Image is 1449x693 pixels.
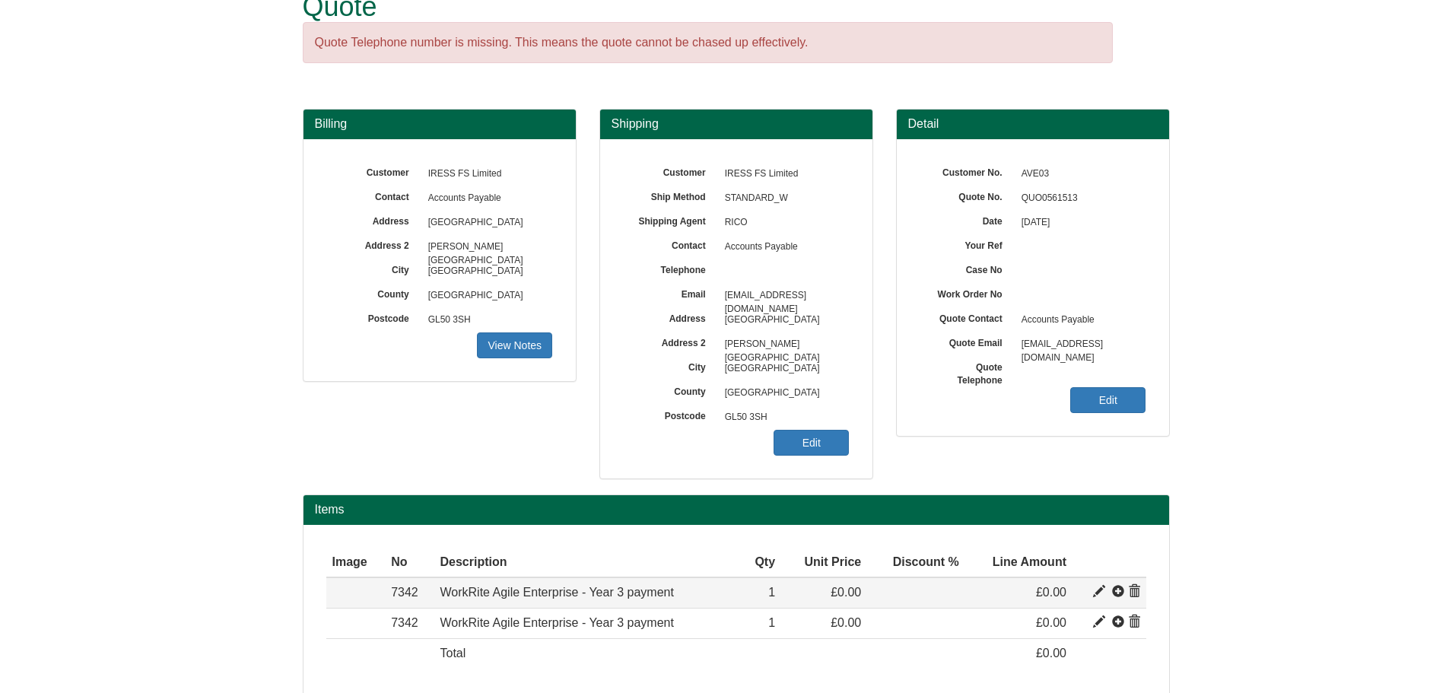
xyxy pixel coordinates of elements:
[623,211,717,228] label: Shipping Agent
[717,405,850,430] span: GL50 3SH
[421,259,553,284] span: [GEOGRAPHIC_DATA]
[831,586,861,599] span: £0.00
[623,259,717,277] label: Telephone
[717,186,850,211] span: STANDARD_W
[303,22,1113,64] div: Quote Telephone number is missing. This means the quote cannot be chased up effectively.
[623,308,717,326] label: Address
[623,381,717,399] label: County
[315,503,1158,517] h2: Items
[315,117,564,131] h3: Billing
[717,308,850,332] span: [GEOGRAPHIC_DATA]
[623,162,717,180] label: Customer
[717,381,850,405] span: [GEOGRAPHIC_DATA]
[385,548,434,578] th: No
[1070,387,1146,413] a: Edit
[717,211,850,235] span: RICO
[831,616,861,629] span: £0.00
[623,186,717,204] label: Ship Method
[421,211,553,235] span: [GEOGRAPHIC_DATA]
[867,548,965,578] th: Discount %
[326,186,421,204] label: Contact
[440,616,673,629] span: WorkRite Agile Enterprise - Year 3 payment
[326,211,421,228] label: Address
[920,211,1014,228] label: Date
[965,548,1072,578] th: Line Amount
[717,332,850,357] span: [PERSON_NAME][GEOGRAPHIC_DATA]
[908,117,1158,131] h3: Detail
[623,284,717,301] label: Email
[440,586,673,599] span: WorkRite Agile Enterprise - Year 3 payment
[717,235,850,259] span: Accounts Payable
[612,117,861,131] h3: Shipping
[434,548,740,578] th: Description
[920,162,1014,180] label: Customer No.
[326,259,421,277] label: City
[421,186,553,211] span: Accounts Payable
[421,235,553,259] span: [PERSON_NAME][GEOGRAPHIC_DATA]
[920,235,1014,253] label: Your Ref
[920,284,1014,301] label: Work Order No
[1036,616,1066,629] span: £0.00
[421,284,553,308] span: [GEOGRAPHIC_DATA]
[1036,586,1066,599] span: £0.00
[920,308,1014,326] label: Quote Contact
[768,586,775,599] span: 1
[385,609,434,639] td: 7342
[1014,186,1146,211] span: QUO0561513
[1014,308,1146,332] span: Accounts Payable
[1036,647,1066,660] span: £0.00
[326,548,386,578] th: Image
[1014,162,1146,186] span: AVE03
[623,332,717,350] label: Address 2
[774,430,849,456] a: Edit
[1014,332,1146,357] span: [EMAIL_ADDRESS][DOMAIN_NAME]
[920,259,1014,277] label: Case No
[741,548,781,578] th: Qty
[920,186,1014,204] label: Quote No.
[920,357,1014,387] label: Quote Telephone
[385,577,434,608] td: 7342
[326,308,421,326] label: Postcode
[477,332,552,358] a: View Notes
[920,332,1014,350] label: Quote Email
[717,284,850,308] span: [EMAIL_ADDRESS][DOMAIN_NAME]
[1014,211,1146,235] span: [DATE]
[434,639,740,669] td: Total
[421,308,553,332] span: GL50 3SH
[421,162,553,186] span: IRESS FS Limited
[623,357,717,374] label: City
[781,548,867,578] th: Unit Price
[326,235,421,253] label: Address 2
[717,357,850,381] span: [GEOGRAPHIC_DATA]
[623,405,717,423] label: Postcode
[623,235,717,253] label: Contact
[717,162,850,186] span: IRESS FS Limited
[326,284,421,301] label: County
[768,616,775,629] span: 1
[326,162,421,180] label: Customer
